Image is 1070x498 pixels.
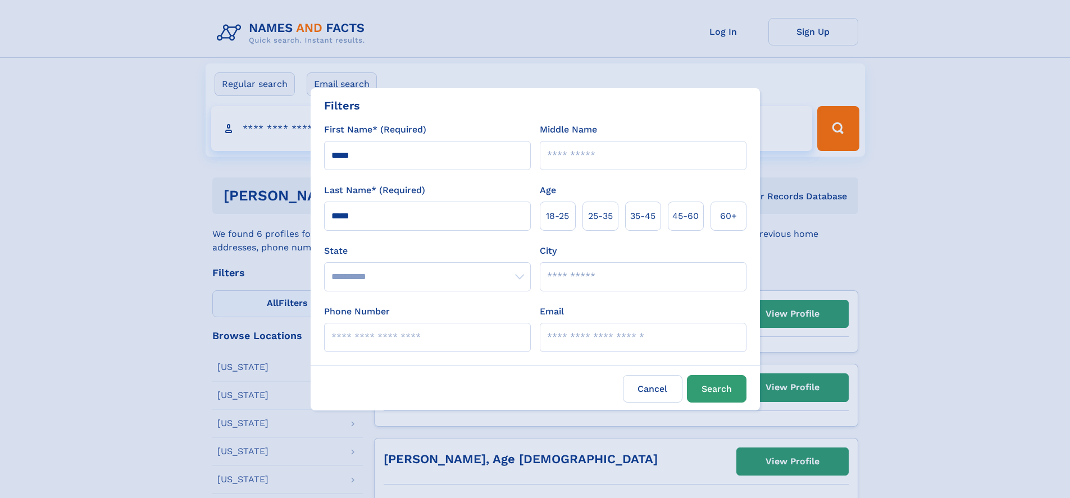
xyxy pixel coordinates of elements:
div: Filters [324,97,360,114]
label: First Name* (Required) [324,123,426,136]
span: 45‑60 [672,209,699,223]
span: 35‑45 [630,209,655,223]
span: 18‑25 [546,209,569,223]
label: Middle Name [540,123,597,136]
label: City [540,244,557,258]
label: Last Name* (Required) [324,184,425,197]
label: Email [540,305,564,318]
label: Cancel [623,375,682,403]
label: Age [540,184,556,197]
span: 25‑35 [588,209,613,223]
label: Phone Number [324,305,390,318]
span: 60+ [720,209,737,223]
button: Search [687,375,746,403]
label: State [324,244,531,258]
